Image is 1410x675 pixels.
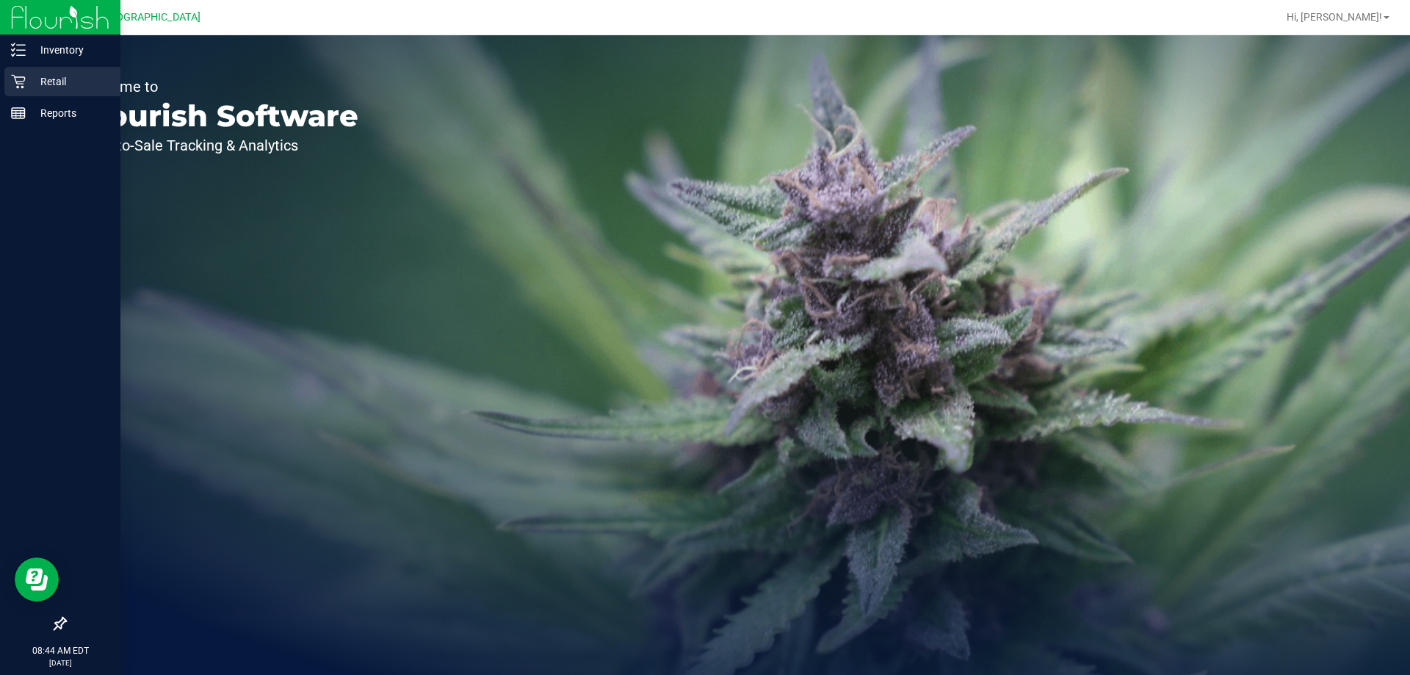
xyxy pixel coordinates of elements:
[11,43,26,57] inline-svg: Inventory
[15,557,59,602] iframe: Resource center
[100,11,200,24] span: [GEOGRAPHIC_DATA]
[79,79,358,94] p: Welcome to
[7,657,114,668] p: [DATE]
[1287,11,1382,23] span: Hi, [PERSON_NAME]!
[26,41,114,59] p: Inventory
[79,138,358,153] p: Seed-to-Sale Tracking & Analytics
[26,73,114,90] p: Retail
[11,74,26,89] inline-svg: Retail
[26,104,114,122] p: Reports
[11,106,26,120] inline-svg: Reports
[79,101,358,131] p: Flourish Software
[7,644,114,657] p: 08:44 AM EDT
